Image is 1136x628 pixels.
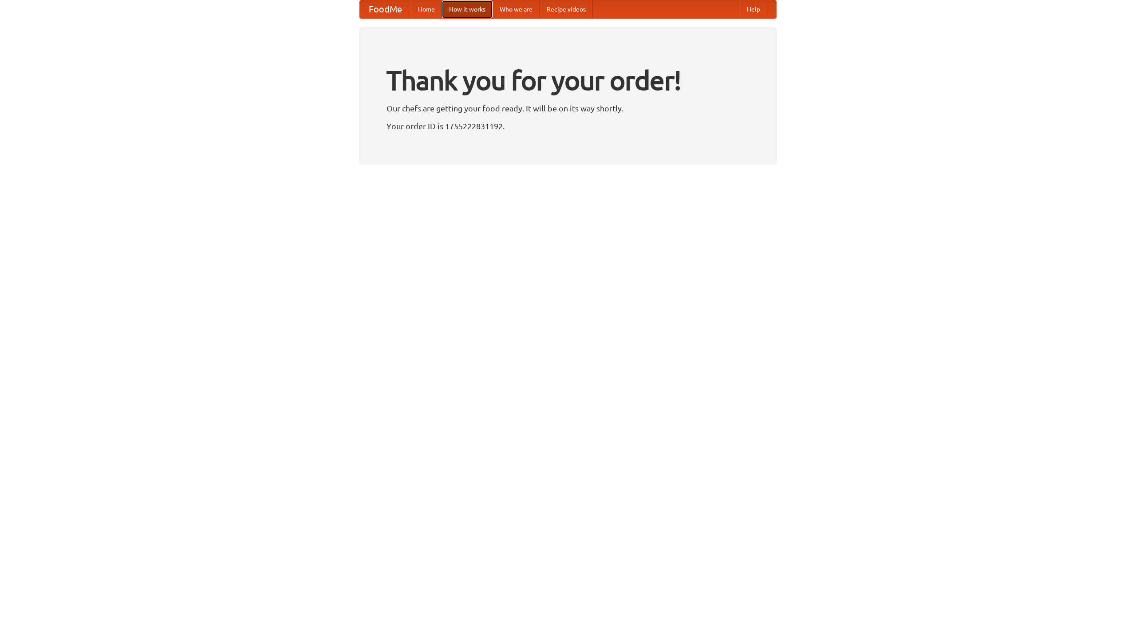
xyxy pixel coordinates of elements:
[493,0,540,18] a: Who we are
[387,119,749,133] p: Your order ID is 1755222831192.
[360,0,411,18] a: FoodMe
[740,0,767,18] a: Help
[387,102,749,115] p: Our chefs are getting your food ready. It will be on its way shortly.
[442,0,493,18] a: How it works
[540,0,593,18] a: Recipe videos
[411,0,442,18] a: Home
[387,59,749,102] h1: Thank you for your order!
